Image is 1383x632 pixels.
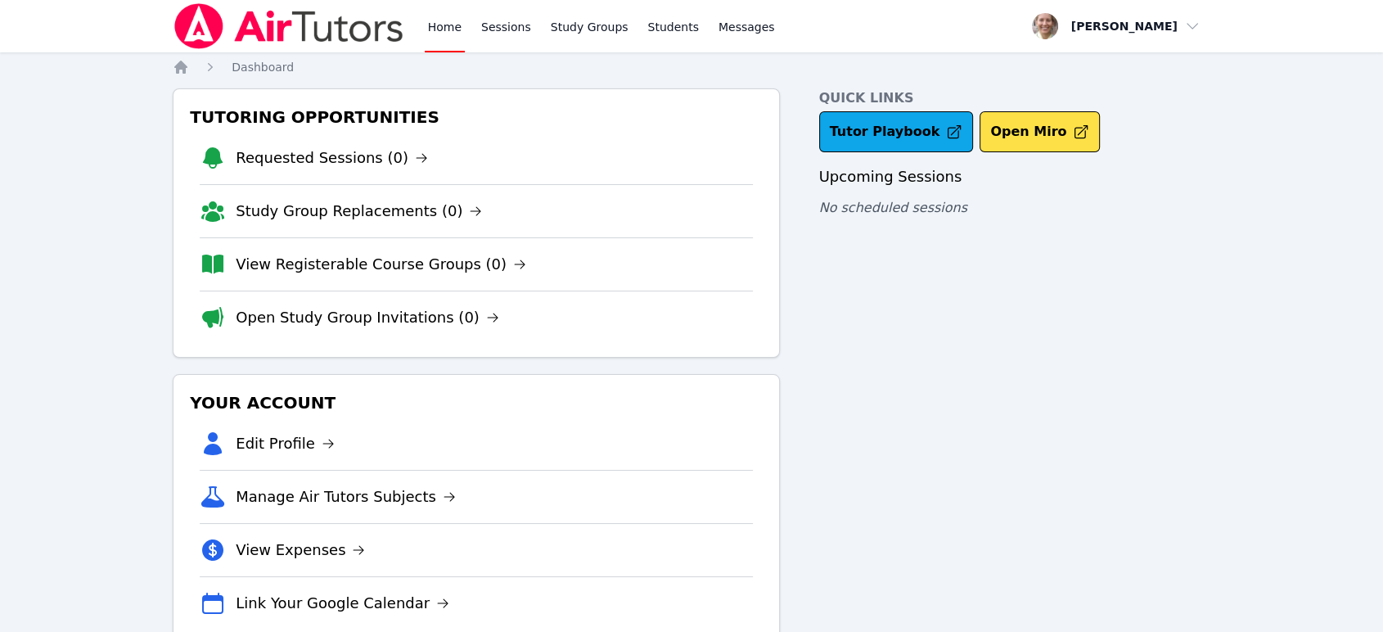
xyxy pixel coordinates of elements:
a: Manage Air Tutors Subjects [236,485,456,508]
span: Messages [719,19,775,35]
a: View Expenses [236,539,365,562]
a: Study Group Replacements (0) [236,200,482,223]
h3: Your Account [187,388,765,418]
span: Dashboard [232,61,294,74]
a: Dashboard [232,59,294,75]
a: View Registerable Course Groups (0) [236,253,526,276]
a: Open Study Group Invitations (0) [236,306,499,329]
nav: Breadcrumb [173,59,1210,75]
img: Air Tutors [173,3,404,49]
a: Link Your Google Calendar [236,592,449,615]
a: Requested Sessions (0) [236,147,428,169]
h4: Quick Links [819,88,1210,108]
h3: Tutoring Opportunities [187,102,765,132]
a: Edit Profile [236,432,335,455]
button: Open Miro [980,111,1100,152]
h3: Upcoming Sessions [819,165,1210,188]
span: No scheduled sessions [819,200,967,215]
a: Tutor Playbook [819,111,974,152]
